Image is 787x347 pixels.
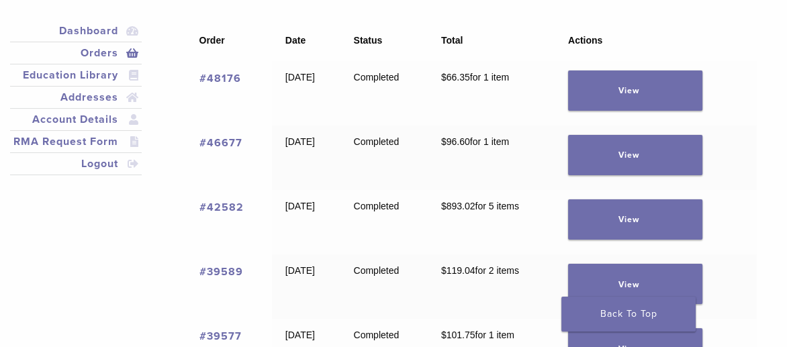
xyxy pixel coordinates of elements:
span: 893.02 [441,201,475,211]
span: Actions [568,35,602,46]
span: $ [441,201,447,211]
a: View order number 42582 [199,201,243,214]
a: View order 39589 [568,264,702,304]
a: Back To Top [561,297,696,332]
a: Orders [13,45,139,61]
a: View order number 39577 [199,330,241,343]
span: 66.35 [441,72,470,83]
span: $ [441,136,447,147]
td: for 1 item [428,126,555,190]
a: View order 42582 [568,199,702,240]
a: View order number 48176 [199,72,240,85]
a: Addresses [13,89,139,105]
time: [DATE] [285,201,315,211]
td: Completed [340,126,428,190]
time: [DATE] [285,265,315,276]
a: Account Details [13,111,139,128]
a: View order 48176 [568,70,702,111]
span: 101.75 [441,330,475,340]
a: Education Library [13,67,139,83]
span: Status [353,35,382,46]
nav: Account pages [10,20,142,191]
td: Completed [340,190,428,254]
span: Order [199,35,224,46]
span: $ [441,265,447,276]
a: View order number 46677 [199,136,242,150]
a: Dashboard [13,23,139,39]
td: Completed [340,254,428,319]
span: Total [441,35,463,46]
a: Logout [13,156,139,172]
td: for 5 items [428,190,555,254]
td: for 2 items [428,254,555,319]
time: [DATE] [285,136,315,147]
td: Completed [340,61,428,126]
span: Date [285,35,306,46]
time: [DATE] [285,72,315,83]
span: 96.60 [441,136,470,147]
span: $ [441,330,447,340]
a: View order number 39589 [199,265,242,279]
span: $ [441,72,447,83]
td: for 1 item [428,61,555,126]
time: [DATE] [285,330,315,340]
span: 119.04 [441,265,475,276]
a: View order 46677 [568,135,702,175]
a: RMA Request Form [13,134,139,150]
